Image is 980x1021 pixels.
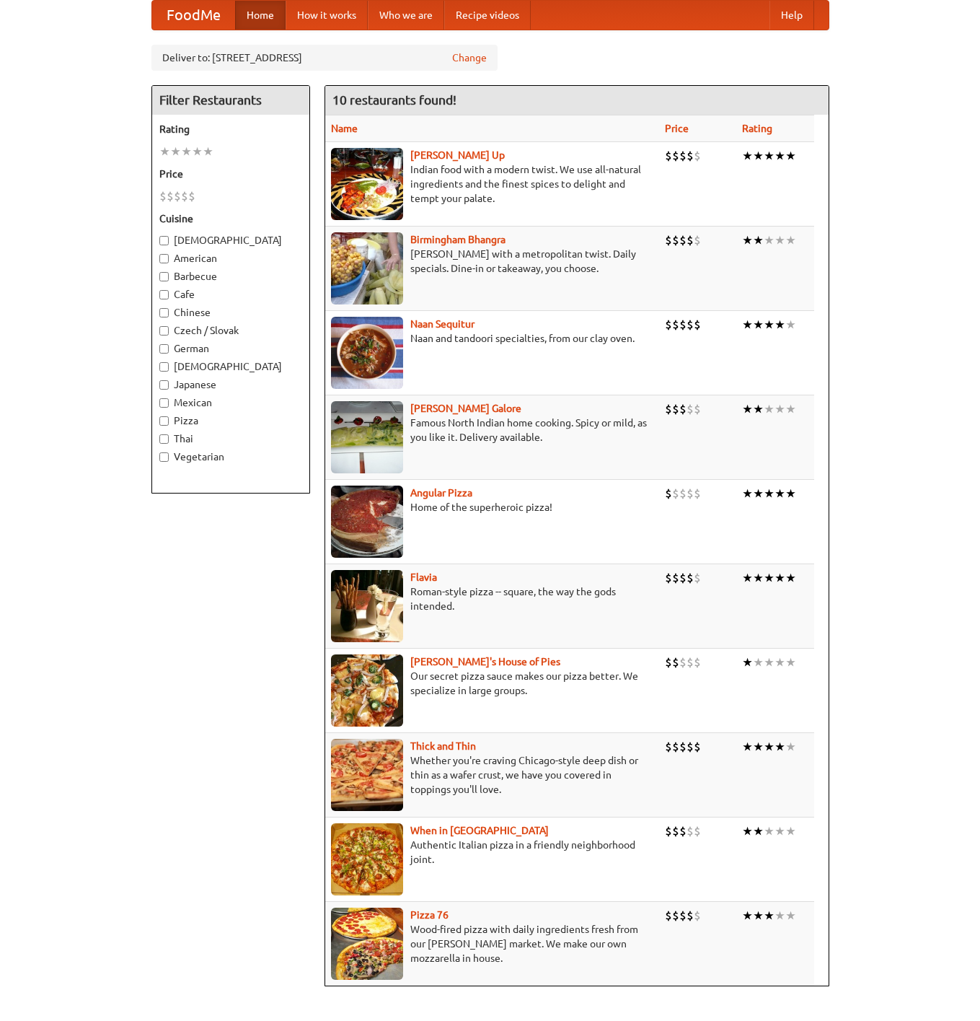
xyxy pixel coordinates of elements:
[331,669,654,698] p: Our secret pizza sauce makes our pizza better. We specialize in large groups.
[672,654,679,670] li: $
[672,908,679,924] li: $
[694,148,701,164] li: $
[152,1,235,30] a: FoodMe
[774,823,785,839] li: ★
[331,331,654,346] p: Naan and tandoori specialties, from our clay oven.
[687,148,694,164] li: $
[742,570,753,586] li: ★
[167,188,174,204] li: $
[151,45,498,71] div: Deliver to: [STREET_ADDRESS]
[331,317,403,389] img: naansequitur.jpg
[665,232,672,248] li: $
[753,654,764,670] li: ★
[679,739,687,755] li: $
[235,1,286,30] a: Home
[159,344,169,354] input: German
[774,570,785,586] li: ★
[331,570,403,642] img: flavia.jpg
[331,584,654,613] p: Roman-style pizza -- square, the way the gods intended.
[785,739,796,755] li: ★
[452,51,487,65] a: Change
[410,318,474,330] b: Naan Sequitur
[679,148,687,164] li: $
[331,500,654,514] p: Home of the superheroic pizza!
[687,570,694,586] li: $
[694,232,701,248] li: $
[679,486,687,501] li: $
[694,739,701,755] li: $
[410,234,506,245] a: Birmingham Bhangra
[753,739,764,755] li: ★
[665,654,672,670] li: $
[331,416,654,444] p: Famous North Indian home cooking. Spicy or mild, as you like it. Delivery available.
[679,401,687,417] li: $
[672,486,679,501] li: $
[764,317,774,333] li: ★
[159,452,169,462] input: Vegetarian
[159,144,170,159] li: ★
[410,909,449,921] a: Pizza 76
[331,148,403,220] img: curryup.jpg
[753,317,764,333] li: ★
[687,739,694,755] li: $
[410,656,560,667] a: [PERSON_NAME]'s House of Pies
[785,401,796,417] li: ★
[753,148,764,164] li: ★
[665,570,672,586] li: $
[159,395,302,410] label: Mexican
[159,254,169,263] input: American
[672,317,679,333] li: $
[159,323,302,338] label: Czech / Slovak
[444,1,531,30] a: Recipe videos
[665,486,672,501] li: $
[410,571,437,583] b: Flavia
[181,188,188,204] li: $
[785,317,796,333] li: ★
[753,401,764,417] li: ★
[410,149,505,161] b: [PERSON_NAME] Up
[742,654,753,670] li: ★
[159,290,169,299] input: Cafe
[672,570,679,586] li: $
[785,148,796,164] li: ★
[672,232,679,248] li: $
[753,823,764,839] li: ★
[753,570,764,586] li: ★
[742,317,753,333] li: ★
[331,162,654,206] p: Indian food with a modern twist. We use all-natural ingredients and the finest spices to delight ...
[331,232,403,304] img: bhangra.jpg
[665,317,672,333] li: $
[774,317,785,333] li: ★
[159,167,302,181] h5: Price
[679,570,687,586] li: $
[694,823,701,839] li: $
[159,287,302,302] label: Cafe
[694,654,701,670] li: $
[785,486,796,501] li: ★
[687,401,694,417] li: $
[159,431,302,446] label: Thai
[159,236,169,245] input: [DEMOGRAPHIC_DATA]
[665,148,672,164] li: $
[159,341,302,356] label: German
[159,272,169,281] input: Barbecue
[159,233,302,247] label: [DEMOGRAPHIC_DATA]
[410,740,476,752] b: Thick and Thin
[774,739,785,755] li: ★
[331,823,403,895] img: wheninrome.jpg
[764,823,774,839] li: ★
[687,232,694,248] li: $
[410,403,521,414] a: [PERSON_NAME] Galore
[331,401,403,473] img: currygalore.jpg
[687,654,694,670] li: $
[774,148,785,164] li: ★
[785,570,796,586] li: ★
[785,908,796,924] li: ★
[331,486,403,558] img: angular.jpg
[159,326,169,336] input: Czech / Slovak
[410,487,472,499] a: Angular Pizza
